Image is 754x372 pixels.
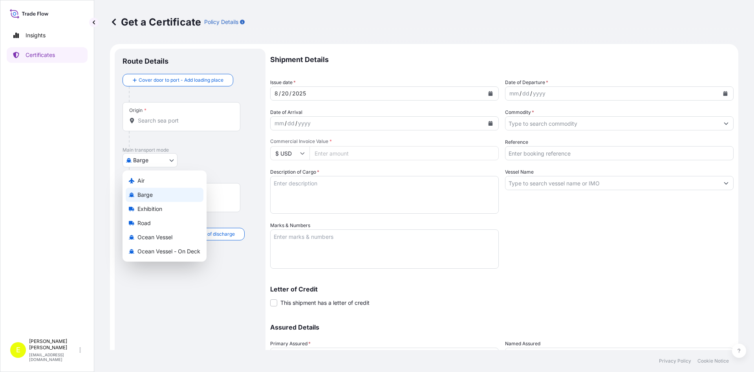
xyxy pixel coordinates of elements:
span: Barge [137,191,153,199]
p: Get a Certificate [110,16,201,28]
span: Ocean Vessel - On Deck [137,247,200,255]
span: Road [137,219,151,227]
span: Ocean Vessel [137,233,172,241]
p: Policy Details [204,18,238,26]
span: Air [137,177,145,185]
span: Exhibition [137,205,162,213]
div: Select transport [123,170,207,262]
